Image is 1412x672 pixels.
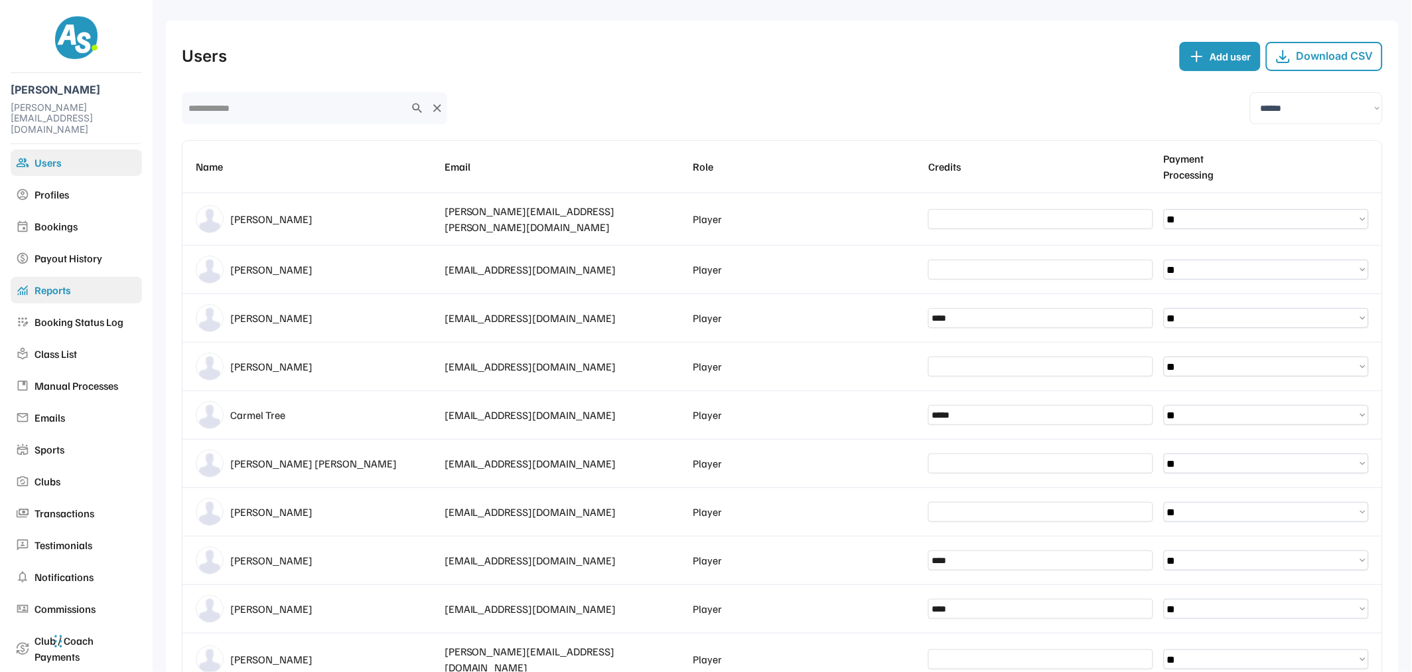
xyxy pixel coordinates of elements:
[16,411,29,424] img: mail_24dp_909090_FILL0_wght400_GRAD0_opsz24.svg
[230,262,434,278] div: [PERSON_NAME]
[35,187,137,203] div: Profiles
[445,310,683,326] div: [EMAIL_ADDRESS][DOMAIN_NAME]
[16,188,29,201] img: account_circle_24dp_909090_FILL0_wght400_GRAD0_opsz24.svg
[445,262,683,278] div: [EMAIL_ADDRESS][DOMAIN_NAME]
[35,346,137,362] div: Class List
[693,211,723,227] div: Player
[16,443,29,456] img: stadium_24dp_909090_FILL0_wght400_GRAD0_opsz24.svg
[35,601,137,617] div: Commissions
[445,601,683,617] div: [EMAIL_ADDRESS][DOMAIN_NAME]
[230,310,434,326] div: [PERSON_NAME]
[35,314,137,330] div: Booking Status Log
[16,252,29,265] img: paid_24dp_909090_FILL0_wght400_GRAD0_opsz24.svg
[16,507,29,520] img: payments_24dp_909090_FILL0_wght400_GRAD0_opsz24.svg
[230,407,434,423] div: Carmel Tree
[693,159,918,175] div: Role
[230,211,434,227] div: [PERSON_NAME]
[35,505,137,521] div: Transactions
[230,651,434,667] div: [PERSON_NAME]
[693,504,723,520] div: Player
[16,379,29,392] img: developer_guide_24dp_909090_FILL0_wght400_GRAD0_opsz24.svg
[35,282,137,298] div: Reports
[35,537,137,553] div: Testimonials
[16,602,29,616] img: universal_currency_24dp_909090_FILL0_wght400_GRAD0_opsz24.svg
[1297,50,1374,62] div: Download CSV
[230,456,434,471] div: [PERSON_NAME] [PERSON_NAME]
[230,601,434,617] div: [PERSON_NAME]
[196,159,434,175] div: Name
[35,250,137,266] div: Payout History
[230,504,434,520] div: [PERSON_NAME]
[16,315,29,329] img: app_registration_24dp_909090_FILL0_wght400_GRAD0_opsz24.svg
[928,159,1153,175] div: Credits
[693,359,723,375] div: Player
[35,378,137,394] div: Manual Processes
[35,410,137,426] div: Emails
[35,218,137,234] div: Bookings
[35,442,137,458] div: Sports
[35,569,137,585] div: Notifications
[693,651,723,667] div: Player
[445,456,683,471] div: [EMAIL_ADDRESS][DOMAIN_NAME]
[55,16,98,59] img: AS-100x100%402x.png
[693,262,723,278] div: Player
[693,601,723,617] div: Player
[445,159,683,175] div: Email
[35,473,137,489] div: Clubs
[1164,151,1369,183] div: Payment Processing
[11,84,142,96] div: [PERSON_NAME]
[693,456,723,471] div: Player
[16,475,29,488] img: party_mode_24dp_909090_FILL0_wght400_GRAD0_opsz24.svg
[445,407,683,423] div: [EMAIL_ADDRESS][DOMAIN_NAME]
[230,552,434,568] div: [PERSON_NAME]
[35,155,137,171] div: Users
[693,552,723,568] div: Player
[693,310,723,326] div: Player
[1210,48,1251,64] div: Add user
[16,347,29,361] img: local_library_24dp_909090_FILL0_wght400_GRAD0_opsz24.svg
[16,570,29,584] img: notifications_24dp_909090_FILL0_wght400_GRAD0_opsz24.svg
[693,407,723,423] div: Player
[445,552,683,568] div: [EMAIL_ADDRESS][DOMAIN_NAME]
[445,504,683,520] div: [EMAIL_ADDRESS][DOMAIN_NAME]
[16,539,29,552] img: 3p_24dp_909090_FILL0_wght400_GRAD0_opsz24.svg
[16,156,29,169] img: group_24dp_2596BE_FILL0_wght400_GRAD0_opsz24.svg
[35,633,137,665] div: Club / Coach Payments
[16,220,29,233] img: event_24dp_909090_FILL0_wght400_GRAD0_opsz24.svg
[445,203,683,235] div: [PERSON_NAME][EMAIL_ADDRESS][PERSON_NAME][DOMAIN_NAME]
[11,102,142,135] div: [PERSON_NAME][EMAIL_ADDRESS][DOMAIN_NAME]
[445,359,683,375] div: [EMAIL_ADDRESS][DOMAIN_NAME]
[16,284,29,297] img: monitoring_24dp_2596BE_FILL0_wght400_GRAD0_opsz24.svg
[230,359,434,375] div: [PERSON_NAME]
[182,44,227,68] div: Users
